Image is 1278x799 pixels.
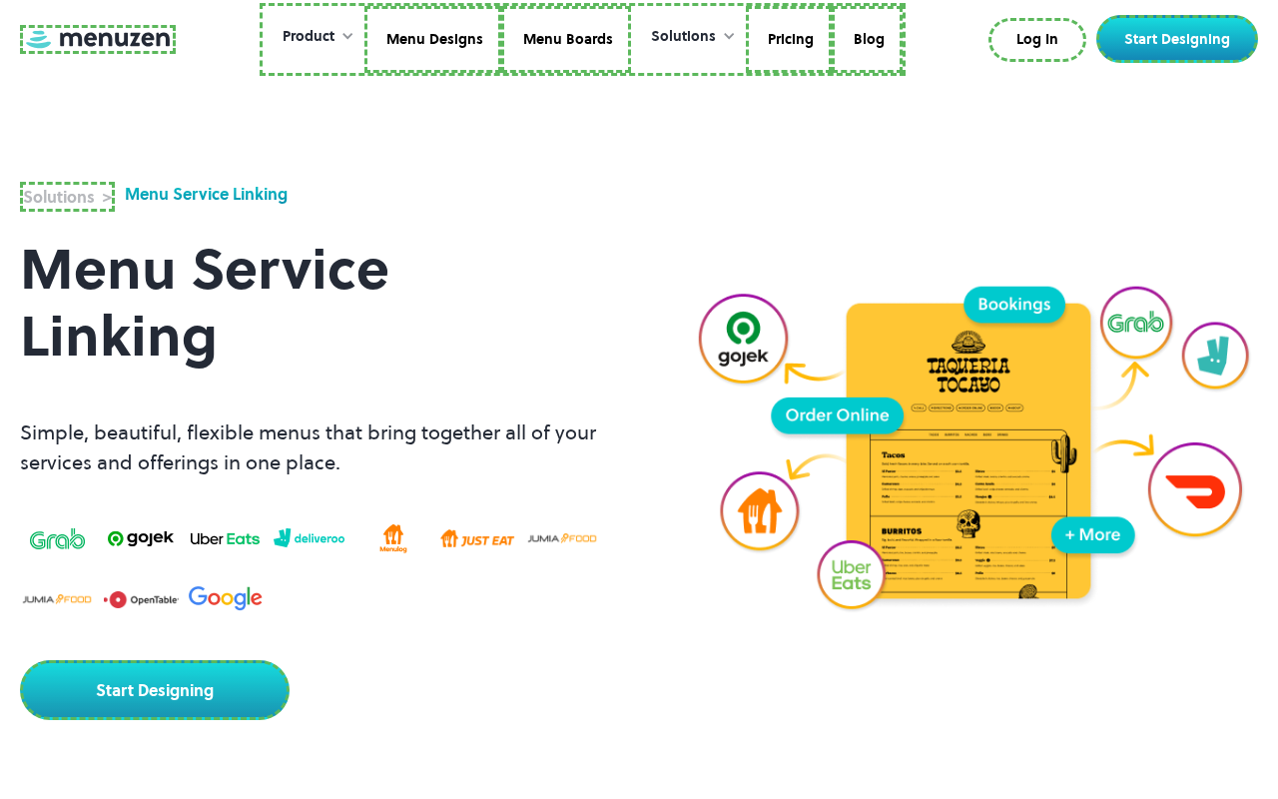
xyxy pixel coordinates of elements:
[746,6,832,74] a: Pricing
[20,660,290,720] a: Start Designing
[501,6,631,74] a: Menu Boards
[20,212,599,394] h1: Menu Service Linking
[263,6,364,68] div: Product
[631,6,746,68] div: Solutions
[20,417,599,477] p: Simple, beautiful, flexible menus that bring together all of your services and offerings in one p...
[20,182,115,212] a: Solutions >
[23,185,112,209] div: Solutions >
[1096,15,1258,63] a: Start Designing
[125,182,288,212] div: Menu Service Linking
[832,6,903,74] a: Blog
[283,26,334,48] div: Product
[988,18,1086,62] a: Log In
[651,26,716,48] div: Solutions
[364,6,501,74] a: Menu Designs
